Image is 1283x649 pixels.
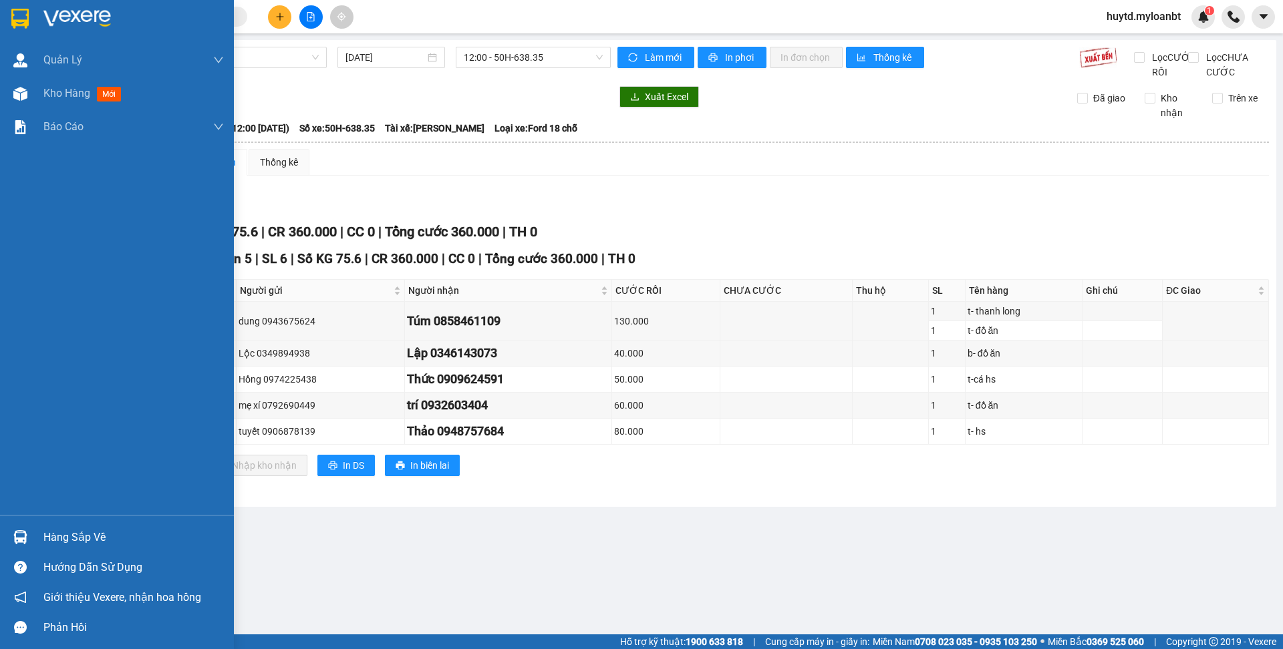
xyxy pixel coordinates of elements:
[407,370,609,389] div: Thức 0909624591
[1252,5,1275,29] button: caret-down
[846,47,924,68] button: bar-chartThống kê
[931,323,963,338] div: 1
[13,87,27,101] img: warehouse-icon
[725,50,756,65] span: In phơi
[43,527,224,548] div: Hàng sắp về
[608,251,635,266] span: TH 0
[873,50,913,65] span: Thống kê
[915,636,1037,647] strong: 0708 023 035 - 0935 103 250
[14,591,27,604] span: notification
[192,121,289,136] span: Chuyến: (12:00 [DATE])
[297,251,362,266] span: Số KG 75.6
[239,398,402,413] div: mẹ xí 0792690449
[255,251,259,266] span: |
[1201,50,1270,79] span: Lọc CHƯA CƯỚC
[104,23,165,38] span: 562U6RG6
[306,12,315,21] span: file-add
[968,323,1080,338] div: t- đồ ăn
[614,398,718,413] div: 60.000
[931,398,963,413] div: 1
[448,251,475,266] span: CC 0
[385,455,460,476] button: printerIn biên lai
[698,47,766,68] button: printerIn phơi
[43,589,201,606] span: Giới thiệu Vexere, nhận hoa hồng
[1209,637,1218,646] span: copyright
[614,346,718,361] div: 40.000
[708,53,720,63] span: printer
[612,280,721,302] th: CƯỚC RỒI
[213,122,224,132] span: down
[291,251,294,266] span: |
[1205,6,1214,15] sup: 1
[43,558,224,578] div: Hướng dẫn sử dụng
[407,396,609,415] div: trí 0932603404
[268,5,291,29] button: plus
[1147,50,1198,79] span: Lọc CƯỚC RỒI
[1154,634,1156,649] span: |
[1258,11,1270,23] span: caret-down
[753,634,755,649] span: |
[13,53,27,67] img: warehouse-icon
[5,5,67,43] strong: Nhà xe Mỹ Loan
[645,50,684,65] span: Làm mới
[442,251,445,266] span: |
[206,455,307,476] button: downloadNhập kho nhận
[1155,91,1202,120] span: Kho nhận
[217,251,252,266] span: Đơn 5
[619,86,699,107] button: downloadXuất Excel
[13,120,27,134] img: solution-icon
[385,224,499,240] span: Tổng cước 360.000
[328,461,337,471] span: printer
[1048,634,1144,649] span: Miền Bắc
[43,87,90,99] span: Kho hàng
[378,224,382,240] span: |
[1088,91,1131,105] span: Đã giao
[614,372,718,387] div: 50.000
[396,461,405,471] span: printer
[372,251,438,266] span: CR 360.000
[929,280,966,302] th: SL
[966,280,1083,302] th: Tên hàng
[97,87,121,101] span: mới
[330,5,353,29] button: aim
[340,224,343,240] span: |
[239,372,402,387] div: Hồng 0974225438
[1223,91,1263,105] span: Trên xe
[407,344,609,363] div: Lập 0346143073
[410,458,449,473] span: In biên lai
[239,346,402,361] div: Lộc 0349894938
[43,51,82,68] span: Quản Lý
[720,280,852,302] th: CHƯA CƯỚC
[14,621,27,634] span: message
[407,312,609,331] div: Túm 0858461109
[931,372,963,387] div: 1
[617,47,694,68] button: syncLàm mới
[478,251,482,266] span: |
[494,121,577,136] span: Loại xe: Ford 18 chỗ
[260,155,298,170] div: Thống kê
[503,224,506,240] span: |
[408,283,597,298] span: Người nhận
[43,618,224,638] div: Phản hồi
[5,47,63,85] span: 33 Bác Ái, P Phước Hội, TX Lagi
[601,251,605,266] span: |
[968,398,1080,413] div: t- đồ ăn
[13,530,27,544] img: warehouse-icon
[857,53,868,63] span: bar-chart
[485,251,598,266] span: Tổng cước 360.000
[686,636,743,647] strong: 1900 633 818
[645,89,688,104] span: Xuất Excel
[1228,11,1240,23] img: phone-icon
[968,372,1080,387] div: t-cá hs
[1197,11,1209,23] img: icon-new-feature
[385,121,484,136] span: Tài xế: [PERSON_NAME]
[239,314,402,329] div: dung 0943675624
[464,47,603,67] span: 12:00 - 50H-638.35
[1207,6,1211,15] span: 1
[343,458,364,473] span: In DS
[268,224,337,240] span: CR 360.000
[1040,639,1044,644] span: ⚪️
[614,314,718,329] div: 130.000
[931,346,963,361] div: 1
[765,634,869,649] span: Cung cấp máy in - giấy in:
